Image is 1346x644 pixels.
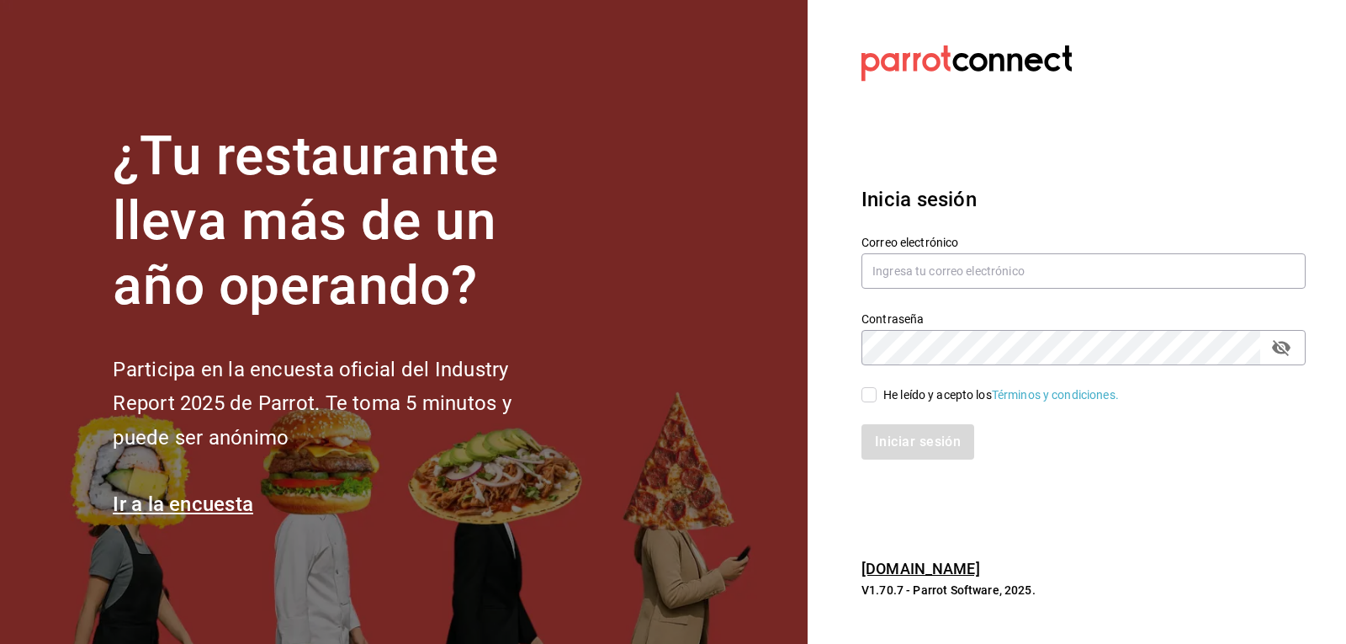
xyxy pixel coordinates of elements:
h2: Participa en la encuesta oficial del Industry Report 2025 de Parrot. Te toma 5 minutos y puede se... [113,353,567,455]
a: Ir a la encuesta [113,492,253,516]
p: V1.70.7 - Parrot Software, 2025. [861,582,1306,599]
a: Términos y condiciones. [992,388,1119,402]
h1: ¿Tu restaurante lleva más de un año operando? [113,125,567,318]
button: passwordField [1267,333,1296,362]
a: [DOMAIN_NAME] [861,560,980,577]
h3: Inicia sesión [861,184,1306,215]
div: He leído y acepto los [883,386,1119,404]
input: Ingresa tu correo electrónico [861,253,1306,289]
label: Contraseña [861,313,1306,325]
label: Correo electrónico [861,237,1306,248]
